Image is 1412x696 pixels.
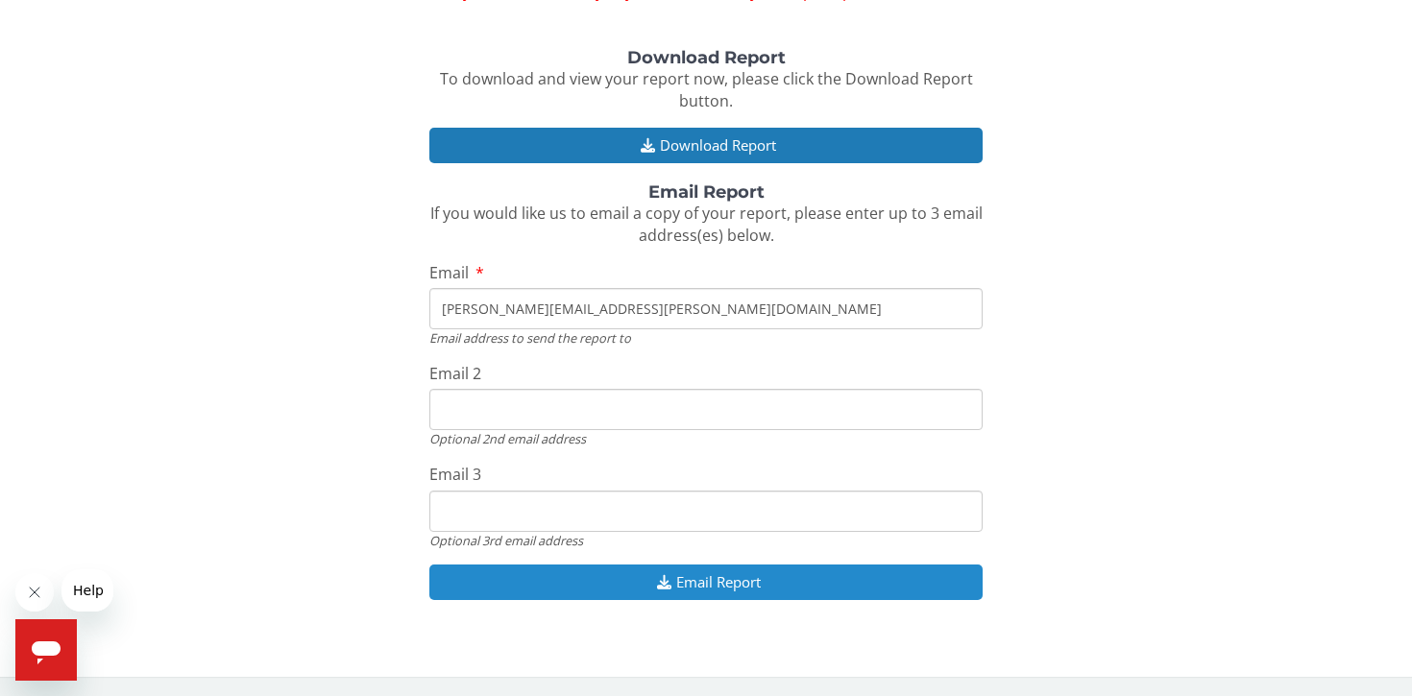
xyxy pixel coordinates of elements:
iframe: Message from company [61,569,113,612]
span: Email [429,262,469,283]
iframe: Close message [15,573,54,612]
iframe: Button to launch messaging window [15,619,77,681]
div: Optional 3rd email address [429,532,983,549]
strong: Download Report [627,47,786,68]
button: Download Report [429,128,983,163]
span: Email 2 [429,363,481,384]
button: Email Report [429,564,983,600]
div: Optional 2nd email address [429,430,983,447]
strong: Email Report [648,181,765,203]
span: To download and view your report now, please click the Download Report button. [440,68,973,111]
span: If you would like us to email a copy of your report, please enter up to 3 email address(es) below. [430,203,983,246]
div: Email address to send the report to [429,329,983,347]
span: Email 3 [429,464,481,485]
